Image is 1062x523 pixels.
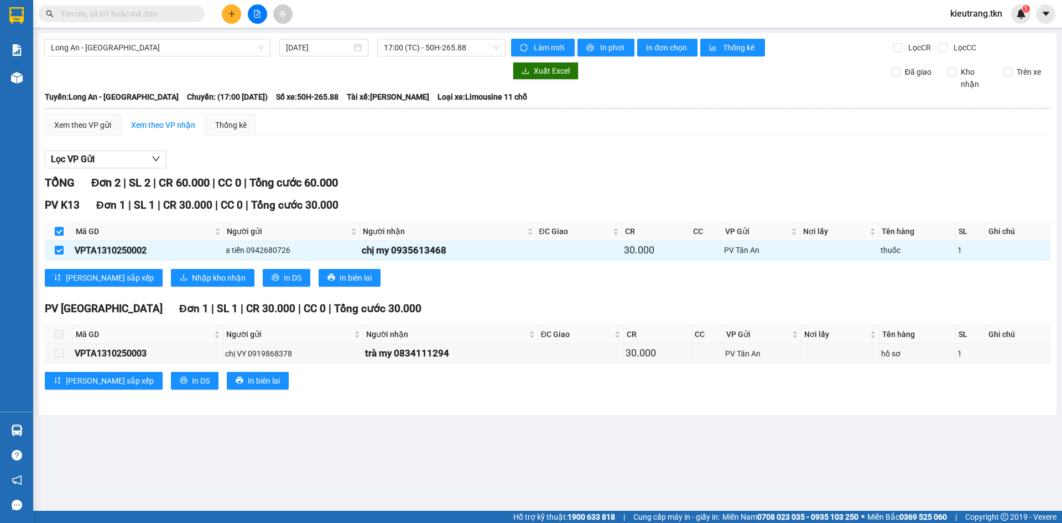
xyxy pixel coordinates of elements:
[363,225,524,237] span: Người nhận
[180,376,188,385] span: printer
[215,119,247,131] div: Thống kê
[45,372,163,390] button: sort-ascending[PERSON_NAME] sắp xếp
[246,199,248,211] span: |
[1041,9,1051,19] span: caret-down
[534,65,570,77] span: Xuất Excel
[365,346,535,361] div: trà my 0834111294
[949,42,978,54] span: Lọc CC
[520,44,529,53] span: sync
[522,67,529,76] span: download
[171,269,254,287] button: downloadNhập kho nhận
[251,199,339,211] span: Tổng cước 30.000
[61,8,191,20] input: Tìm tên, số ĐT hoặc mã đơn
[11,424,23,436] img: warehouse-icon
[9,7,24,24] img: logo-vxr
[955,511,957,523] span: |
[986,325,1050,344] th: Ghi chú
[76,328,212,340] span: Mã GD
[128,199,131,211] span: |
[284,272,301,284] span: In DS
[273,4,293,24] button: aim
[54,273,61,282] span: sort-ascending
[340,272,372,284] span: In biên lai
[586,44,596,53] span: printer
[577,39,634,56] button: printerIn phơi
[51,39,264,56] span: Long An - Tây Ninh
[957,244,983,256] div: 1
[881,244,954,256] div: thuốc
[129,176,150,189] span: SL 2
[226,244,358,256] div: a tiến 0942680726
[217,302,238,315] span: SL 1
[253,10,261,18] span: file-add
[804,328,868,340] span: Nơi lấy
[1024,5,1028,13] span: 1
[249,176,338,189] span: Tổng cước 60.000
[329,302,331,315] span: |
[248,375,280,387] span: In biên lai
[899,512,947,521] strong: 0369 525 060
[76,225,212,237] span: Mã GD
[1022,5,1030,13] sup: 1
[225,348,362,360] div: chị VY 0919868378
[244,176,247,189] span: |
[45,269,163,287] button: sort-ascending[PERSON_NAME] sắp xếp
[272,273,279,282] span: printer
[904,42,933,54] span: Lọc CR
[1012,66,1045,78] span: Trên xe
[171,372,218,390] button: printerIn DS
[722,241,800,260] td: PV Tân An
[75,244,222,257] div: VPTA1310250002
[96,199,126,211] span: Đơn 1
[180,273,188,282] span: download
[941,7,1011,20] span: kieutrang.tkn
[646,42,689,54] span: In đơn chọn
[73,241,224,260] td: VPTA1310250002
[438,91,527,103] span: Loại xe: Limousine 11 chỗ
[192,375,210,387] span: In DS
[218,176,241,189] span: CC 0
[226,328,352,340] span: Người gửi
[45,199,80,211] span: PV K13
[12,475,22,485] span: notification
[298,302,301,315] span: |
[725,225,789,237] span: VP Gửi
[956,325,986,344] th: SL
[327,273,335,282] span: printer
[881,348,954,360] div: hồ sơ
[709,44,719,53] span: bar-chart
[222,4,241,24] button: plus
[131,119,195,131] div: Xem theo VP nhận
[54,119,111,131] div: Xem theo VP gửi
[723,344,801,363] td: PV Tân An
[1016,9,1026,19] img: icon-new-feature
[637,39,697,56] button: In đơn chọn
[45,302,163,315] span: PV [GEOGRAPHIC_DATA]
[263,269,310,287] button: printerIn DS
[319,269,381,287] button: printerIn biên lai
[690,222,722,241] th: CC
[700,39,765,56] button: bar-chartThống kê
[956,222,986,241] th: SL
[123,176,126,189] span: |
[879,325,956,344] th: Tên hàng
[539,225,611,237] span: ĐC Giao
[241,302,243,315] span: |
[91,176,121,189] span: Đơn 2
[11,72,23,84] img: warehouse-icon
[867,511,947,523] span: Miền Bắc
[725,348,799,360] div: PV Tân An
[66,375,154,387] span: [PERSON_NAME] sắp xếp
[179,302,209,315] span: Đơn 1
[956,66,995,90] span: Kho nhận
[623,511,625,523] span: |
[236,376,243,385] span: printer
[347,91,429,103] span: Tài xế: [PERSON_NAME]
[248,4,267,24] button: file-add
[726,328,790,340] span: VP Gửi
[900,66,936,78] span: Đã giao
[11,44,23,56] img: solution-icon
[276,91,339,103] span: Số xe: 50H-265.88
[46,10,54,18] span: search
[152,154,160,163] span: down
